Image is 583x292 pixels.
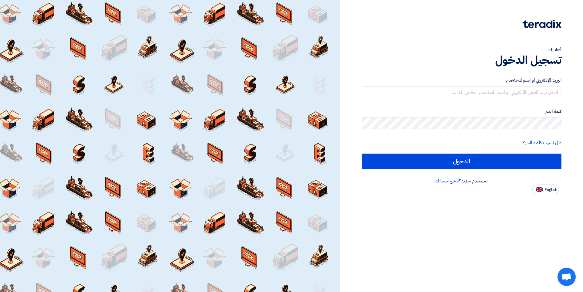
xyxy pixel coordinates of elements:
[362,108,561,115] label: كلمة السر
[557,268,576,286] a: Open chat
[362,177,561,185] div: مستخدم جديد؟
[523,20,561,28] img: Teradix logo
[362,53,561,67] h1: تسجيل الدخول
[362,86,561,98] input: أدخل بريد العمل الإلكتروني او اسم المستخدم الخاص بك ...
[362,46,561,53] div: أهلا بك ...
[536,187,543,192] img: en-US.png
[544,188,557,192] span: English
[523,139,561,146] a: هل نسيت كلمة السر؟
[362,154,561,169] input: الدخول
[532,185,559,194] button: English
[362,77,561,84] label: البريد الإلكتروني او اسم المستخدم
[435,177,459,185] a: أنشئ حسابك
